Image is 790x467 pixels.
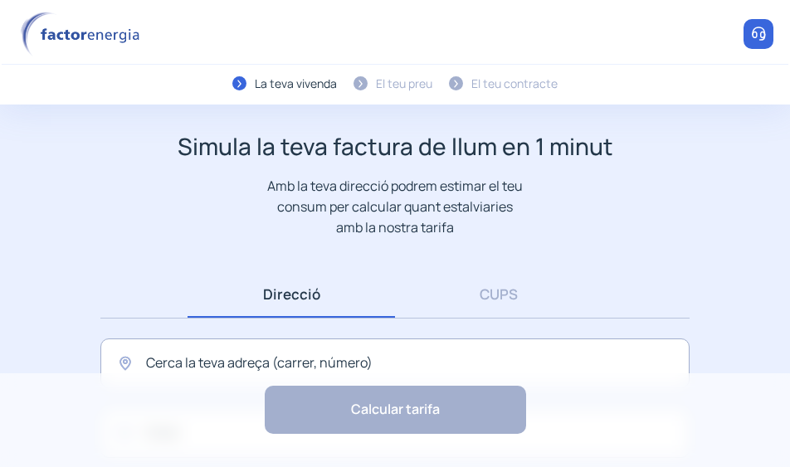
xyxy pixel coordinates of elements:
img: logo factor [17,12,149,57]
p: Amb la teva direcció podrem estimar el teu consum per calcular quant estalviaries amb la nostra t... [265,176,526,237]
div: El teu contracte [471,75,558,93]
h1: Simula la teva factura de llum en 1 minut [178,133,613,161]
div: El teu preu [376,75,432,93]
a: CUPS [395,270,602,318]
div: La teva vivenda [255,75,337,93]
img: llamar [750,26,767,42]
a: Direcció [188,270,395,318]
